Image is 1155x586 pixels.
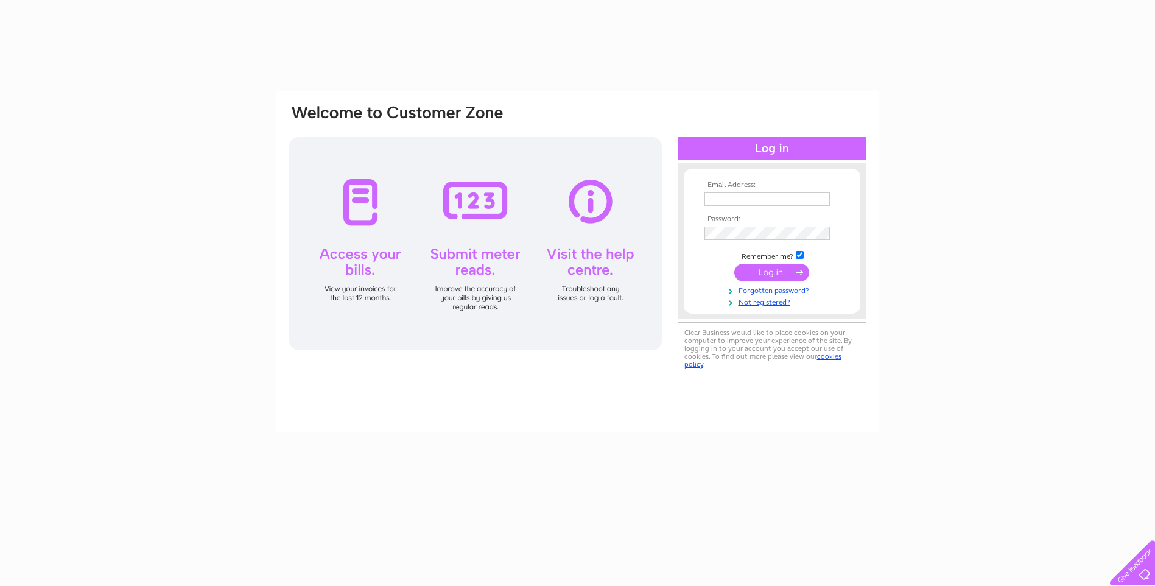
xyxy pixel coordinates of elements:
[684,352,841,369] a: cookies policy
[701,215,843,224] th: Password:
[734,264,809,281] input: Submit
[701,181,843,189] th: Email Address:
[704,284,843,295] a: Forgotten password?
[704,295,843,307] a: Not registered?
[678,322,866,375] div: Clear Business would like to place cookies on your computer to improve your experience of the sit...
[701,249,843,261] td: Remember me?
